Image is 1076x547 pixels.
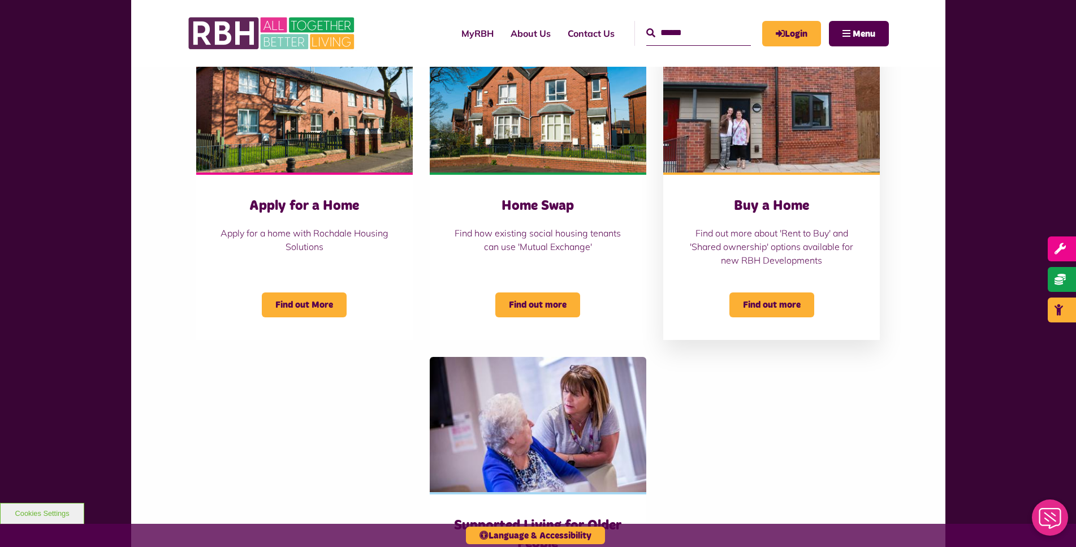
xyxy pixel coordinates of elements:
span: Find out More [262,292,347,317]
p: Find how existing social housing tenants can use 'Mutual Exchange' [452,226,624,253]
h3: Buy a Home [686,197,857,215]
a: Home Swap Find how existing social housing tenants can use 'Mutual Exchange' Find out more [430,37,646,340]
a: MyRBH [762,21,821,46]
a: Contact Us [559,18,623,49]
p: Find out more about 'Rent to Buy' and 'Shared ownership' options available for new RBH Developments [686,226,857,267]
button: Navigation [829,21,889,46]
input: Search [646,21,751,45]
span: Find out more [729,292,814,317]
img: Independant Living [430,357,646,493]
span: Menu [853,29,875,38]
button: Language & Accessibility [466,527,605,544]
h3: Apply for a Home [219,197,390,215]
a: Belton Avenue Apply for a Home Apply for a home with Rochdale Housing Solutions Find out More - o... [196,37,413,340]
a: Buy a Home Find out more about 'Rent to Buy' and 'Shared ownership' options available for new RBH... [663,37,880,340]
img: RBH [188,11,357,55]
span: Find out more [495,292,580,317]
img: Belton Ave 07 [430,37,646,173]
p: Apply for a home with Rochdale Housing Solutions [219,226,390,253]
iframe: Netcall Web Assistant for live chat [1025,496,1076,547]
img: Belton Avenue [196,37,413,173]
a: MyRBH [453,18,502,49]
h3: Home Swap [452,197,624,215]
img: Longridge Drive Keys [663,37,880,173]
a: About Us [502,18,559,49]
